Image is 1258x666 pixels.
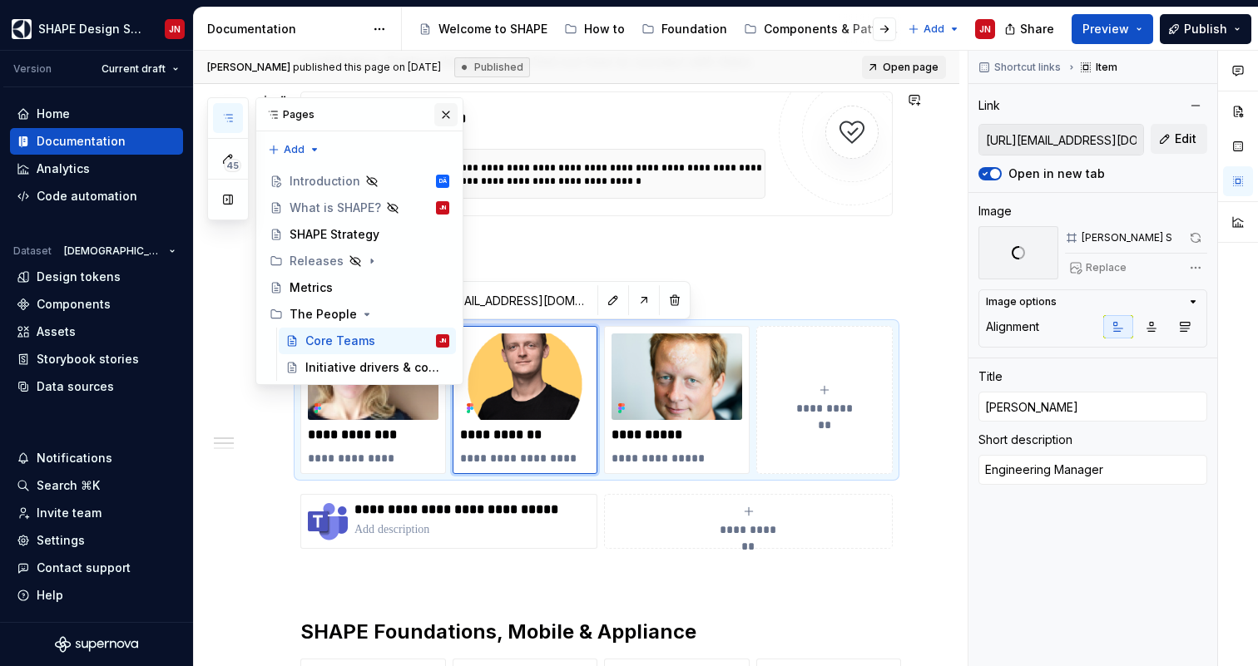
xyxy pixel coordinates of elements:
div: Help [37,587,63,604]
a: Design tokens [10,264,183,290]
a: How to [557,16,631,42]
img: favicon-96x96.png [308,501,348,541]
span: 45 [224,159,241,172]
div: SHAPE Design System [38,21,145,37]
a: IntroductionDÄ [263,168,456,195]
a: Welcome to SHAPE [412,16,554,42]
div: [PERSON_NAME] S [1082,231,1172,244]
svg: Supernova Logo [55,636,138,653]
button: Help [10,582,183,609]
div: JN [979,22,991,36]
div: Initiative drivers & contributors [305,359,443,376]
button: Contact support [10,555,183,581]
label: Open in new tab [1008,165,1105,182]
div: Home [37,106,70,122]
button: Notifications [10,445,183,471]
img: d5466c69-f9cc-4513-a774-1dfb1c510bb2.png [612,333,742,420]
span: published this page on [DATE] [207,61,441,74]
a: Components [10,291,183,318]
span: Edit [1175,131,1196,147]
div: Foundation [661,21,727,37]
div: Analytics [37,160,90,177]
div: DÄ [439,173,447,190]
div: Components [37,296,111,313]
div: Data sources [37,378,114,395]
a: Data sources [10,373,183,400]
a: Open page [862,56,946,79]
textarea: Engineering Manager [978,455,1207,485]
div: Alignment [986,318,1039,335]
div: Introduction [290,173,360,190]
span: Shortcut links [994,61,1061,74]
button: Current draft [94,57,186,81]
div: What is SHAPE? [290,200,381,216]
div: SHAPE Strategy [290,226,379,243]
a: Invite team [10,500,183,526]
div: Settings [37,532,85,549]
input: Add title [978,392,1207,422]
span: Preview [1082,21,1129,37]
img: 1131f18f-9b94-42a4-847a-eabb54481545.png [12,19,32,39]
a: Analytics [10,155,183,182]
div: Published [454,57,530,77]
button: Edit [1151,124,1207,154]
a: Metrics [263,274,456,301]
a: SHAPE Strategy [263,221,456,248]
div: Version [13,62,52,76]
a: Storybook stories [10,346,183,372]
div: Contact support [37,560,131,576]
div: Core Teams [305,333,375,349]
div: Releases [263,248,456,274]
a: Assets [10,318,183,345]
div: Documentation [37,133,126,150]
div: The People [290,306,357,323]
span: [PERSON_NAME] [207,61,290,73]
button: Add [903,17,965,41]
span: Publish [1184,21,1227,37]
a: What is SHAPE?JN [263,195,456,221]
span: Add [924,22,944,36]
div: Short description [978,432,1072,448]
div: The People [263,301,456,328]
div: Code automation [37,188,137,205]
div: Notifications [37,450,112,466]
a: Core TeamsJN [279,328,456,354]
div: Dataset [13,244,52,258]
button: Add [263,138,325,161]
button: SHAPE Design SystemJN [3,11,190,47]
div: Page tree [412,12,899,46]
div: Storybook stories [37,351,139,368]
button: [DEMOGRAPHIC_DATA] [57,239,183,263]
span: Add [284,143,305,156]
span: Open page [883,61,939,74]
div: Pages [256,98,463,131]
div: Title [978,368,1003,385]
div: How to [584,21,625,37]
a: Initiative drivers & contributors [279,354,456,381]
div: Page tree [263,168,456,381]
span: [DEMOGRAPHIC_DATA] [64,244,162,258]
span: Share [1020,21,1054,37]
div: JN [439,333,446,349]
a: Settings [10,527,183,554]
div: Image options [986,295,1057,308]
a: Code automation [10,183,183,210]
div: Image [978,203,1012,220]
div: Metrics [290,279,333,296]
a: Home [10,101,183,127]
a: Components & Patterns [737,16,908,42]
button: Publish [1160,14,1251,44]
button: Preview [1072,14,1153,44]
div: Components & Patterns [764,21,901,37]
h2: SHAPE Foundations, Mobile & Appliance [300,619,893,645]
img: ecebba83-4ce6-4d6d-825c-47806a849033.png [460,333,591,420]
span: Current draft [102,62,166,76]
button: Share [996,14,1065,44]
div: Search ⌘K [37,477,100,494]
div: Welcome to SHAPE [438,21,547,37]
div: JN [169,22,181,36]
a: Documentation [10,128,183,155]
button: Image options [986,295,1200,308]
div: Releases [290,253,344,269]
